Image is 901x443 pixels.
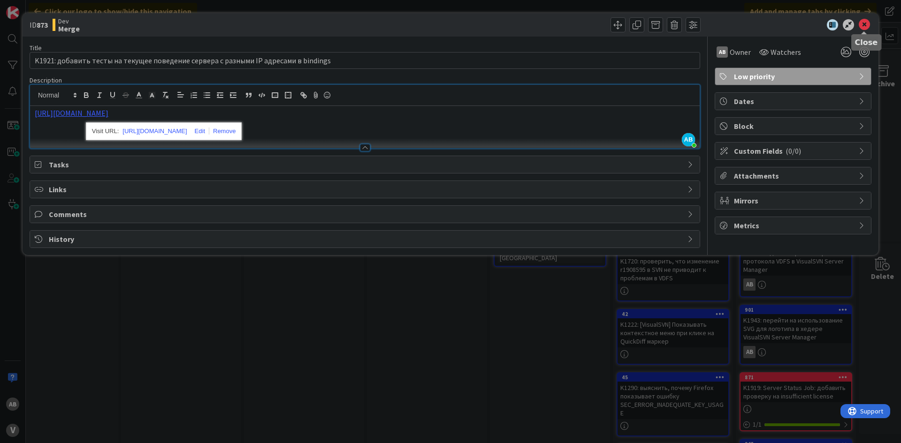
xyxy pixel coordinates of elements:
span: ( 0/0 ) [786,146,801,156]
span: Tasks [49,159,683,170]
a: [URL][DOMAIN_NAME] [35,108,108,118]
span: Owner [730,46,751,58]
span: AB [682,133,695,146]
span: Watchers [771,46,801,58]
span: Low priority [734,71,854,82]
div: AB [717,46,728,58]
span: Support [20,1,43,13]
span: Comments [49,209,683,220]
span: Custom Fields [734,145,854,157]
span: Dev [58,17,80,25]
label: Title [30,44,42,52]
span: Attachments [734,170,854,181]
input: type card name here... [30,52,700,69]
span: Dates [734,96,854,107]
a: [URL][DOMAIN_NAME] [122,125,187,137]
span: Block [734,120,854,132]
span: Description [30,76,62,84]
span: History [49,233,683,245]
h5: Close [855,38,878,47]
span: Metrics [734,220,854,231]
b: 873 [37,20,48,30]
span: Mirrors [734,195,854,206]
span: Links [49,184,683,195]
span: ID [30,19,48,30]
b: Merge [58,25,80,32]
